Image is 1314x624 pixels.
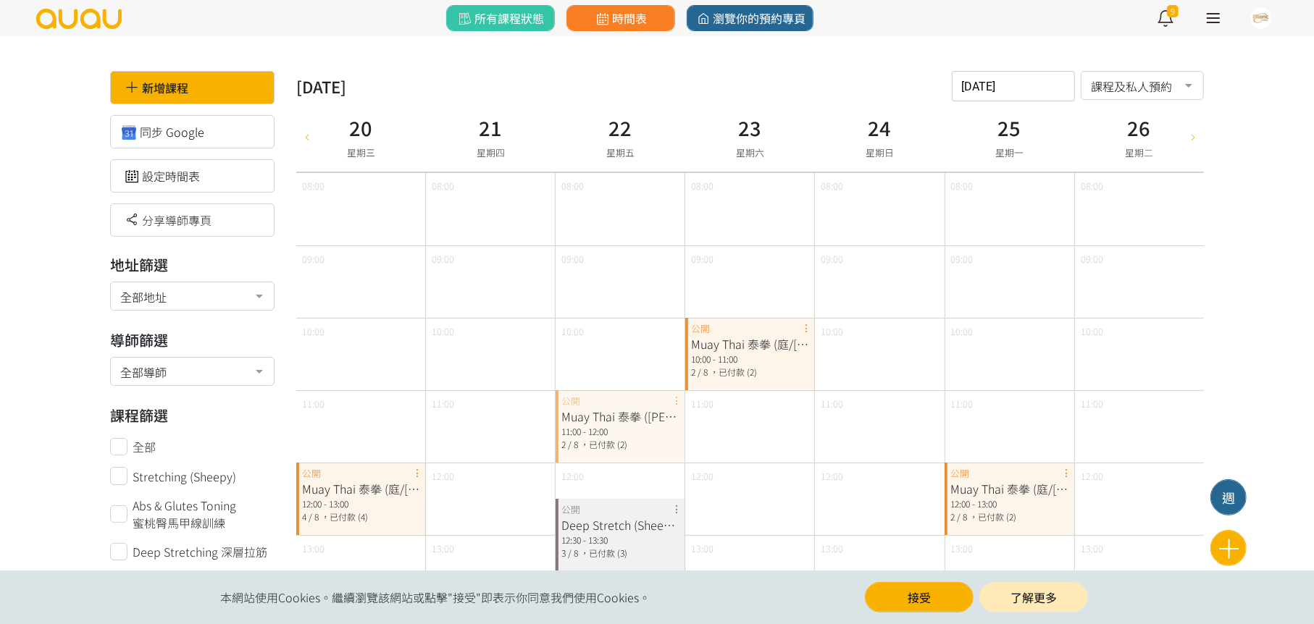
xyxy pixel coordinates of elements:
span: 星期三 [347,146,375,159]
span: 星期二 [1125,146,1153,159]
span: 星期五 [606,146,635,159]
a: 所有課程狀態 [446,5,555,31]
span: / 8 [568,547,578,559]
span: 13:00 [432,541,454,555]
a: 設定時間表 [122,167,200,185]
span: 10:00 [302,324,325,338]
h3: 22 [606,113,635,143]
h3: 23 [736,113,764,143]
span: 星期一 [995,146,1024,159]
span: 12:00 [691,469,714,483]
h3: 課程篩選 [110,405,275,426]
div: [DATE] [296,75,346,98]
span: ，已付款 (2) [580,438,627,450]
div: 新增課程 [110,71,275,104]
span: 全部地址 [120,286,264,304]
span: 08:00 [432,179,454,193]
span: 11:00 [691,397,714,410]
h3: 20 [347,113,375,143]
div: Muay Thai 泰拳 ([PERSON_NAME]) [561,408,679,425]
span: 10:00 [561,324,584,338]
div: 11:00 - 12:00 [561,425,679,438]
span: 10:00 [432,324,454,338]
img: google_calendar.png [122,125,136,139]
span: ，已付款 (4) [321,510,368,523]
span: 10:00 [951,324,974,338]
a: 同步 Google [122,123,204,140]
input: 請選擇時間表日期 [952,71,1075,101]
span: 08:00 [561,179,584,193]
span: 2 [561,438,566,450]
span: ，已付款 (3) [580,547,627,559]
span: 13:00 [951,541,974,555]
h3: 導師篩選 [110,329,275,351]
div: 12:30 - 13:30 [561,534,679,547]
span: 08:00 [951,179,974,193]
span: 10:00 [1081,324,1103,338]
span: 11:00 [951,397,974,410]
span: 08:00 [691,179,714,193]
div: 週 [1211,488,1246,507]
span: 2 [950,510,955,523]
span: 課程及私人預約 [1091,75,1194,93]
div: Muay Thai 泰拳 (庭/[PERSON_NAME]) [691,335,809,353]
span: 11:00 [1081,397,1103,410]
span: 13:00 [821,541,843,555]
span: 13:00 [302,541,325,555]
span: 時間表 [594,9,647,27]
span: 全部 [133,438,156,455]
h3: 地址篩選 [110,254,275,276]
h3: 21 [477,113,505,143]
span: 13:00 [1081,541,1103,555]
img: logo.svg [35,9,123,29]
span: 本網站使用Cookies。繼續瀏覽該網站或點擊"接受"即表示你同意我們使用Cookies。 [220,589,650,606]
span: 09:00 [691,252,714,266]
span: 09:00 [561,252,584,266]
span: 星期日 [866,146,894,159]
div: 分享導師專頁 [110,203,275,237]
span: 08:00 [821,179,843,193]
span: 08:00 [302,179,325,193]
span: 所有課程狀態 [456,9,544,27]
span: 09:00 [821,252,843,266]
span: 09:00 [951,252,974,266]
div: 10:00 - 11:00 [691,353,809,366]
span: 13:00 [691,541,714,555]
h3: 26 [1125,113,1153,143]
span: / 8 [957,510,967,523]
span: 12:00 [561,469,584,483]
span: 星期四 [477,146,505,159]
span: Deep Stretching 深層拉筋 [133,543,267,560]
h3: 24 [866,113,894,143]
span: 2 [691,366,695,378]
span: 11:00 [821,397,843,410]
div: Muay Thai 泰拳 (庭/[PERSON_NAME]) [302,480,420,497]
span: ，已付款 (2) [710,366,757,378]
span: Stretching (Sheepy) [133,468,236,485]
a: 時間表 [566,5,675,31]
a: 瀏覽你的預約專頁 [687,5,813,31]
span: ，已付款 (2) [969,510,1016,523]
span: 11:00 [302,397,325,410]
div: 12:00 - 13:00 [950,497,1068,510]
span: Abs & Glutes Toning 蜜桃臀馬甲線訓練 [133,497,275,531]
span: 08:00 [1081,179,1103,193]
a: 了解更多 [979,582,1088,612]
span: 09:00 [432,252,454,266]
span: 12:00 [1081,469,1103,483]
span: 12:00 [432,469,454,483]
span: 9 [1167,5,1179,17]
span: 瀏覽你的預約專頁 [695,9,805,27]
h3: 25 [995,113,1024,143]
span: 09:00 [302,252,325,266]
span: 全部導師 [120,361,264,379]
span: 3 [561,547,566,559]
div: Deep Stretch (Sheepy) [561,516,679,534]
div: 12:00 - 13:00 [302,497,420,510]
span: / 8 [568,438,578,450]
span: / 8 [309,510,319,523]
span: 星期六 [736,146,764,159]
span: 12:00 [821,469,843,483]
span: / 8 [698,366,708,378]
div: Muay Thai 泰拳 (庭/[PERSON_NAME]) [950,480,1068,497]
